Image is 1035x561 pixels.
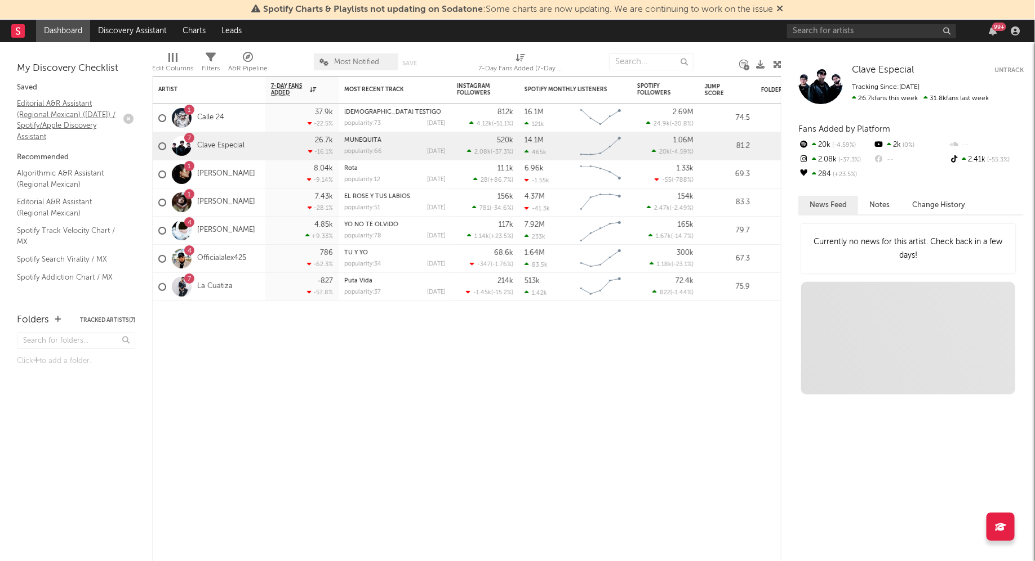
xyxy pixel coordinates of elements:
[427,233,446,239] div: [DATE]
[228,48,268,80] div: A&R Pipeline
[344,137,381,143] a: MUÑEQUITA
[197,226,255,235] a: [PERSON_NAME]
[830,142,856,149] span: -4.59 %
[705,83,733,97] div: Jump Score
[492,149,512,155] span: -37.3 %
[492,262,512,268] span: -1.76 %
[497,277,513,285] div: 214k
[228,62,268,75] div: A&R Pipeline
[705,224,750,237] div: 79.7
[525,289,547,297] div: 1.42k
[491,234,512,240] span: +23.5 %
[344,222,446,228] div: YO NO TE OLVIDO
[344,86,429,93] div: Most Recent Track
[305,232,333,240] div: +9.33 %
[427,205,446,211] div: [DATE]
[479,205,490,212] span: 781
[467,148,513,155] div: ( )
[655,176,694,183] div: ( )
[467,232,513,240] div: ( )
[646,120,694,127] div: ( )
[344,177,380,183] div: popularity: 12
[656,234,671,240] span: 1.67k
[17,151,135,164] div: Recommended
[315,109,333,116] div: 37.9k
[175,20,214,42] a: Charts
[197,198,255,207] a: [PERSON_NAME]
[705,168,750,181] div: 69.3
[986,157,1010,163] span: -55.3 %
[427,177,446,183] div: [DATE]
[837,157,861,163] span: -37.3 %
[852,84,919,91] span: Tracking Since: [DATE]
[271,83,307,96] span: 7-Day Fans Added
[677,165,694,172] div: 1.33k
[497,137,513,144] div: 520k
[473,290,491,296] span: -1.45k
[481,177,488,183] span: 28
[672,149,692,155] span: -4.59 %
[427,120,446,127] div: [DATE]
[673,234,692,240] span: -14.7 %
[575,160,626,189] svg: Chart title
[852,95,989,102] span: 31.8k fans last week
[17,253,124,266] a: Spotify Search Virality / MX
[650,261,694,268] div: ( )
[652,148,694,155] div: ( )
[320,249,333,257] div: 786
[609,53,694,70] input: Search...
[344,289,381,295] div: popularity: 37
[478,62,563,75] div: 7-Day Fans Added (7-Day Fans Added)
[705,196,750,209] div: 83.3
[525,137,544,144] div: 14.1M
[494,249,513,257] div: 68.6k
[525,109,544,116] div: 16.1M
[652,289,694,296] div: ( )
[264,5,774,14] span: : Some charts are now updating. We are continuing to work on the issue
[478,48,563,80] div: 7-Day Fans Added (7-Day Fans Added)
[798,125,890,133] span: Fans Added by Platform
[17,196,124,219] a: Editorial A&R Assistant (Regional Mexican)
[344,120,381,127] div: popularity: 73
[673,177,692,183] span: -788 %
[901,196,976,214] button: Change History
[344,222,398,228] a: YO NO TE OLVIDO
[677,249,694,257] div: 300k
[852,95,918,102] span: 26.7k fans this week
[499,221,513,228] div: 117k
[873,138,948,152] div: 2k
[575,245,626,273] svg: Chart title
[525,193,545,200] div: 4.37M
[672,205,692,212] span: -2.49 %
[344,194,446,200] div: EL ROSE Y TUS LABIOS
[427,261,446,267] div: [DATE]
[308,148,333,155] div: -16.1 %
[307,261,333,268] div: -62.3 %
[525,149,547,156] div: 465k
[798,152,873,167] div: 2.08k
[657,262,672,268] span: 1.18k
[197,282,233,291] a: La Cuatiza
[402,60,417,66] button: Save
[307,176,333,183] div: -9.14 %
[525,277,540,285] div: 513k
[158,86,243,93] div: Artist
[197,113,224,123] a: Calle 24
[575,273,626,301] svg: Chart title
[648,232,694,240] div: ( )
[315,193,333,200] div: 7.43k
[466,289,513,296] div: ( )
[490,177,512,183] span: +86.7 %
[344,250,446,256] div: TU Y YO
[491,205,512,212] span: -34.6 %
[17,333,135,349] input: Search for folders...
[654,121,670,127] span: 24.9k
[761,87,846,93] div: Folders
[949,152,1024,167] div: 2.41k
[344,149,382,155] div: popularity: 66
[308,120,333,127] div: -22.5 %
[344,205,380,211] div: popularity: 51
[798,196,858,214] button: News Feed
[202,48,220,80] div: Filters
[673,262,692,268] span: -23.1 %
